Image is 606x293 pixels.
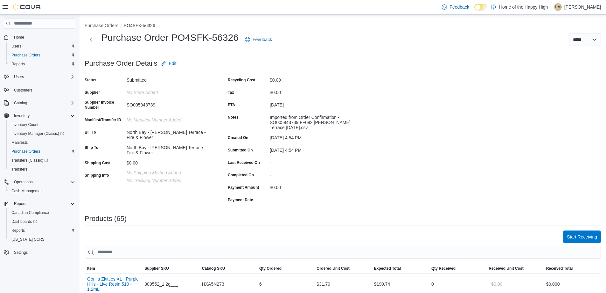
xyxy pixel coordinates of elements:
button: Manifests [6,138,78,147]
a: Cash Management [9,187,46,195]
span: Purchase Orders [9,148,75,155]
a: Customers [11,86,35,94]
button: Reports [1,199,78,208]
label: Status [85,77,96,83]
span: Canadian Compliance [11,210,49,215]
button: [US_STATE] CCRS [6,235,78,244]
div: $31.79 [314,278,371,290]
nav: An example of EuiBreadcrumbs [85,22,601,30]
span: Purchase Orders [11,149,40,154]
h3: Purchase Order Details [85,60,157,67]
p: [PERSON_NAME] [564,3,601,11]
a: Dashboards [9,218,39,225]
button: Inventory [1,111,78,120]
span: Inventory Manager (Classic) [11,131,64,136]
button: Customers [1,85,78,94]
span: Home [11,33,75,41]
div: Submitted [127,75,212,83]
img: Cova [13,4,41,10]
a: Settings [11,249,30,256]
span: Catalog [11,99,75,107]
label: Created On [228,135,248,140]
label: Manifest/Transfer ID [85,117,121,122]
span: Inventory [11,112,75,120]
span: Reports [9,60,75,68]
span: Reports [9,227,75,234]
a: Feedback [439,1,471,13]
span: Catalog [14,100,27,106]
label: Bill To [85,130,96,135]
span: Start Receiving [567,234,597,240]
span: Transfers (Classic) [11,158,48,163]
a: Dashboards [6,217,78,226]
span: Ordered Unit Cost [317,266,349,271]
button: Purchase Orders [6,51,78,60]
label: Payment Date [228,197,253,202]
button: Inventory Count [6,120,78,129]
span: $0.00 [491,281,502,287]
div: 6 [257,278,314,290]
div: - [270,195,355,202]
span: Purchase Orders [9,51,75,59]
a: [US_STATE] CCRS [9,236,47,243]
label: Submitted On [228,148,253,153]
button: Catalog SKU [199,263,257,274]
div: - [270,170,355,178]
button: Edit [159,57,179,70]
button: Catalog [11,99,30,107]
div: - [270,157,355,165]
span: Purchase Orders [11,53,40,58]
a: Inventory Count [9,121,41,128]
p: No Tracking Number added [127,178,212,183]
button: Users [1,72,78,81]
span: Manifests [11,140,28,145]
div: $0.00 0 [546,280,598,288]
span: Cash Management [11,188,44,194]
span: Item [87,266,95,271]
a: Manifests [9,139,30,146]
button: Reports [6,226,78,235]
label: Recycling Cost [228,77,255,83]
button: Received Unit Cost [486,263,543,274]
label: Notes [228,115,238,120]
label: Supplier [85,90,100,95]
div: $0.00 [270,87,355,95]
a: Users [9,42,24,50]
a: Transfers (Classic) [9,157,51,164]
label: Last Received On [228,160,260,165]
button: Home [1,33,78,42]
h1: Purchase Order PO4SFK-56326 [101,31,239,44]
div: SO005943739 [127,100,212,107]
span: Reports [11,200,75,208]
span: Feedback [449,4,469,10]
button: $0.00 [489,278,505,290]
div: Logan McLaughlin [554,3,562,11]
span: Users [14,74,24,79]
p: Home of the Happy High [499,3,548,11]
button: Expected Total [372,263,429,274]
button: Cash Management [6,187,78,195]
span: Inventory [14,113,30,118]
a: Purchase Orders [9,51,43,59]
span: Supplier SKU [144,266,169,271]
button: Supplier SKU [142,263,199,274]
button: Ordered Unit Cost [314,263,371,274]
button: Settings [1,248,78,257]
label: Supplier Invoice Number [85,100,124,110]
p: | [550,3,552,11]
button: Users [6,42,78,51]
span: Inventory Count [9,121,75,128]
label: Payment Amount [228,185,259,190]
span: Qty Ordered [259,266,282,271]
button: Operations [11,178,35,186]
span: Customers [11,86,75,94]
nav: Complex example [4,30,75,274]
div: North Bay - [PERSON_NAME] Terrace - Fire & Flower [127,143,212,155]
span: Received Unit Cost [489,266,523,271]
div: [DATE] [270,100,355,107]
label: Ship To [85,145,98,150]
button: Inventory [11,112,32,120]
a: Reports [9,60,27,68]
span: Dashboards [9,218,75,225]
